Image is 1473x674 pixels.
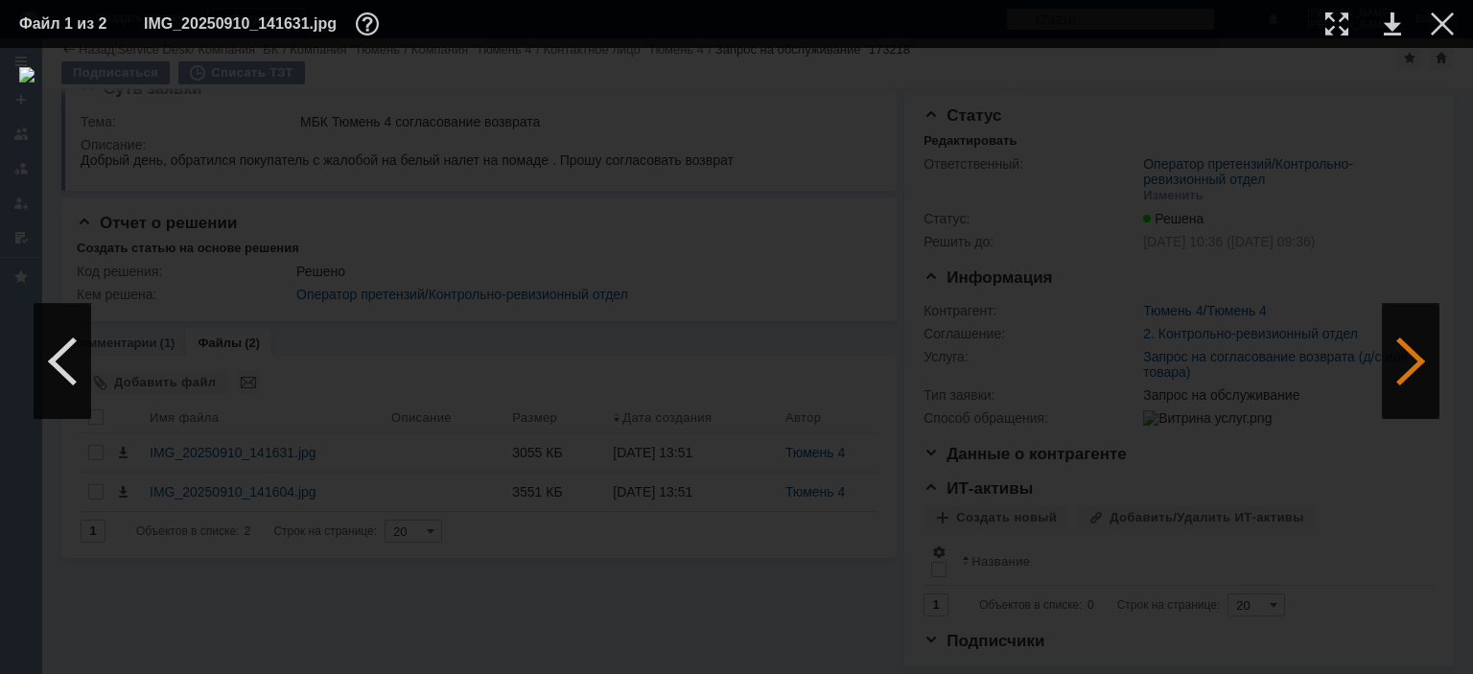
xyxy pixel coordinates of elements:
[19,16,115,32] div: Файл 1 из 2
[1431,12,1454,35] div: Закрыть окно (Esc)
[1325,12,1348,35] div: Увеличить масштаб
[34,304,91,419] div: Предыдущий файл
[356,12,385,35] div: Дополнительная информация о файле (F11)
[1382,304,1439,419] div: Следующий файл
[19,67,1454,655] img: download
[1384,12,1401,35] div: Скачать файл
[144,12,385,35] div: IMG_20250910_141631.jpg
